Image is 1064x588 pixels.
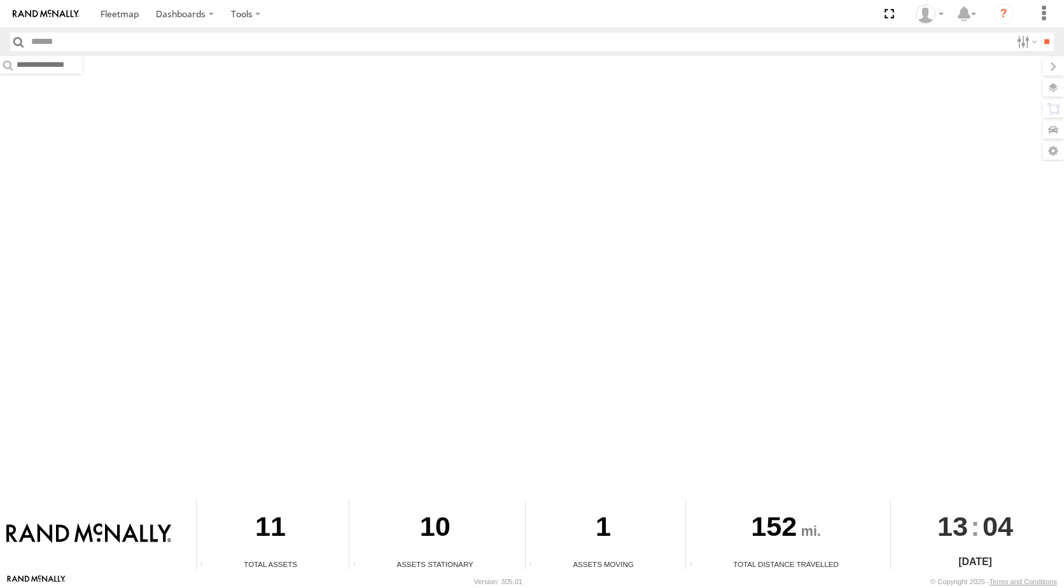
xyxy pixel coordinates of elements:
div: [DATE] [891,554,1060,570]
a: Visit our Website [7,575,66,588]
div: Total number of Enabled Assets [197,560,216,570]
div: Total Assets [197,559,344,570]
div: 10 [349,499,521,559]
i: ? [993,4,1014,24]
div: © Copyright 2025 - [930,578,1057,585]
div: Version: 305.01 [474,578,522,585]
div: Total distance travelled by all assets within specified date range and applied filters [686,560,705,570]
img: Rand McNally [6,523,171,545]
div: Assets Stationary [349,559,521,570]
span: 04 [983,499,1013,554]
div: 1 [526,499,681,559]
div: 152 [686,499,886,559]
div: Total Distance Travelled [686,559,886,570]
label: Map Settings [1042,142,1064,160]
span: 13 [937,499,968,554]
img: rand-logo.svg [13,10,79,18]
div: Valeo Dash [911,4,948,24]
div: Total number of assets current stationary. [349,560,368,570]
div: 11 [197,499,344,559]
a: Terms and Conditions [990,578,1057,585]
div: : [891,499,1060,554]
div: Total number of assets current in transit. [526,560,545,570]
label: Search Filter Options [1012,32,1039,51]
div: Assets Moving [526,559,681,570]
